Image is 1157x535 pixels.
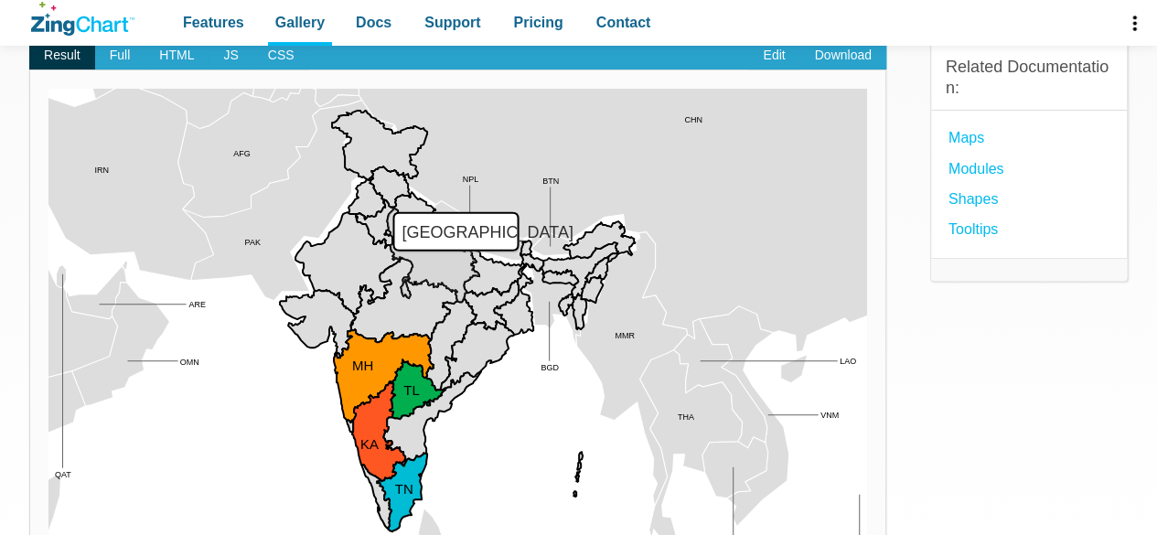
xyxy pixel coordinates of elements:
span: Docs [356,10,391,35]
span: HTML [145,41,209,70]
a: Shapes [948,187,998,211]
a: Download [800,41,886,70]
span: JS [209,41,252,70]
span: Support [424,10,480,35]
span: CSS [253,41,309,70]
span: Full [95,41,145,70]
span: Features [183,10,244,35]
span: Gallery [275,10,325,35]
span: Contact [596,10,651,35]
span: Result [29,41,95,70]
span: Pricing [513,10,562,35]
a: ZingChart Logo. Click to return to the homepage [31,2,134,36]
h3: Related Documentation: [946,57,1112,100]
a: modules [948,156,1003,181]
a: Edit [748,41,799,70]
a: Maps [948,125,984,150]
a: Tooltips [948,217,998,241]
